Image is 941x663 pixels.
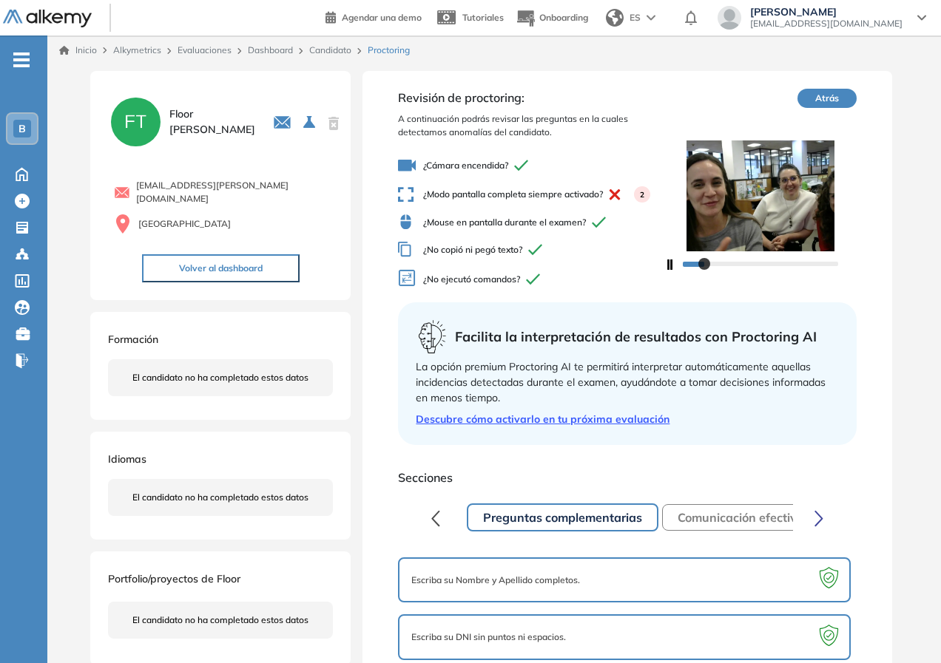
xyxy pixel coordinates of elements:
[108,333,158,346] span: Formación
[368,44,410,57] span: Proctoring
[136,179,333,205] span: [EMAIL_ADDRESS][PERSON_NAME][DOMAIN_NAME]
[398,157,664,174] span: ¿Cámara encendida?
[662,504,920,531] button: Comunicación efectiva | Banco Provincia
[797,89,857,108] button: Atrás
[411,630,566,644] span: Escriba su DNI sin puntos ni espacios.
[108,572,240,585] span: Portfolio/proyectos de Floor
[398,112,664,139] span: A continuación podrás revisar las preguntas en la cuales detectamos anomalías del candidato.
[398,89,664,106] span: Revisión de proctoring:
[398,214,664,230] span: ¿Mouse en pantalla durante el examen?
[398,269,664,290] span: ¿No ejecutó comandos?
[398,242,664,257] span: ¿No copió ni pegó texto?
[108,452,146,466] span: Idiomas
[647,15,655,21] img: arrow
[416,412,838,427] a: Descubre cómo activarlo en tu próxima evaluación
[248,44,293,55] a: Dashboard
[326,7,422,25] a: Agendar una demo
[113,44,161,55] span: Alkymetrics
[606,9,624,27] img: world
[13,58,30,61] i: -
[750,18,903,30] span: [EMAIL_ADDRESS][DOMAIN_NAME]
[539,12,588,23] span: Onboarding
[342,12,422,23] span: Agendar una demo
[516,2,588,34] button: Onboarding
[398,186,664,203] span: ¿Modo pantalla completa siempre activado?
[455,327,817,347] span: Facilita la interpretación de resultados con Proctoring AI
[309,44,351,55] a: Candidato
[462,12,504,23] span: Tutoriales
[630,11,641,24] span: ES
[411,574,580,587] span: Escriba su Nombre y Apellido completos.
[108,95,163,149] img: PROFILE_MENU_LOGO_USER
[59,44,97,57] a: Inicio
[132,613,308,627] span: El candidato no ha completado estos datos
[398,469,856,486] span: Secciones
[467,503,658,531] button: Preguntas complementarias
[18,123,26,135] span: B
[132,491,308,504] span: El candidato no ha completado estos datos
[3,10,92,28] img: Logo
[416,359,838,406] div: La opción premium Proctoring AI te permitirá interpretar automáticamente aquellas incidencias det...
[634,186,650,203] div: 2
[132,371,308,384] span: El candidato no ha completado estos datos
[169,106,255,137] span: Floor [PERSON_NAME]
[178,44,232,55] a: Evaluaciones
[138,217,231,231] span: [GEOGRAPHIC_DATA]
[142,254,300,282] button: Volver al dashboard
[750,6,903,18] span: [PERSON_NAME]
